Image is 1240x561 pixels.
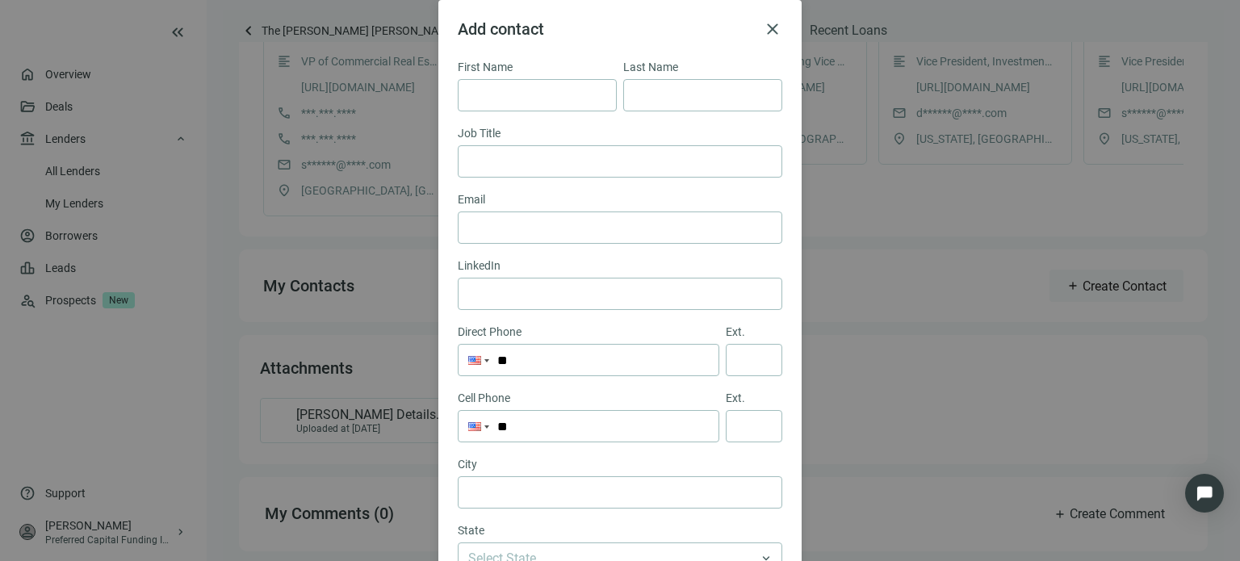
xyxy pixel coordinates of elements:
[458,190,485,208] span: Email
[458,58,513,76] span: First Name
[459,411,489,442] div: United States: + 1
[726,389,756,407] label: Ext.
[458,455,477,473] span: City
[458,521,484,539] span: State
[623,58,678,76] span: Last Name
[458,124,501,142] span: Job Title
[763,19,782,39] button: close
[458,389,510,407] span: Cell Phone
[1185,474,1224,513] div: Open Intercom Messenger
[458,323,522,341] span: Direct Phone
[726,323,756,341] label: Ext.
[458,19,756,39] h2: Add contact
[459,345,489,375] div: United States: + 1
[458,257,501,274] span: LinkedIn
